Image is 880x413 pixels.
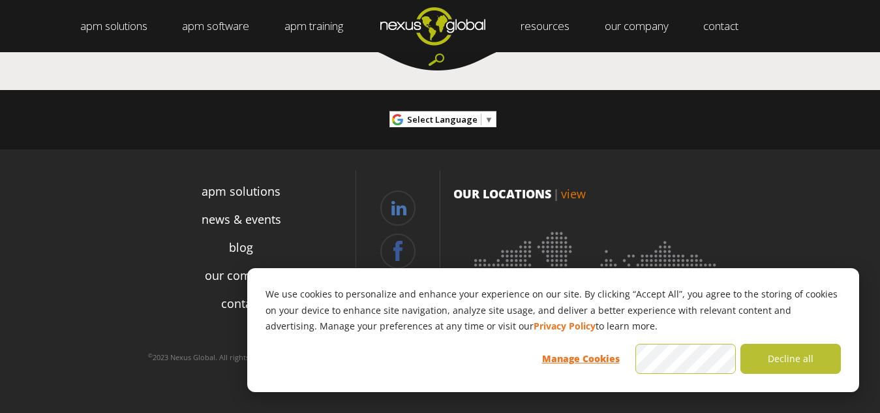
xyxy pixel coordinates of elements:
[247,268,859,392] div: Cookie banner
[740,344,841,374] button: Decline all
[202,211,281,228] a: news & events
[148,352,153,359] sup: ©
[205,267,278,284] a: our company
[127,177,356,342] div: Navigation Menu
[453,215,740,391] img: Location map
[485,114,493,125] span: ▼
[453,185,740,202] p: OUR LOCATIONS
[407,110,493,130] a: Select Language​
[561,186,586,202] a: view
[407,114,478,125] span: Select Language
[221,295,262,313] a: contact
[530,344,631,374] button: Manage Cookies
[229,239,253,256] a: blog
[127,347,356,368] p: 2023 Nexus Global. All rights reserved. |
[635,344,736,374] button: Accept all
[553,186,559,202] span: |
[534,318,596,335] a: Privacy Policy
[266,286,841,335] p: We use cookies to personalize and enhance your experience on our site. By clicking “Accept All”, ...
[202,183,281,200] a: apm solutions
